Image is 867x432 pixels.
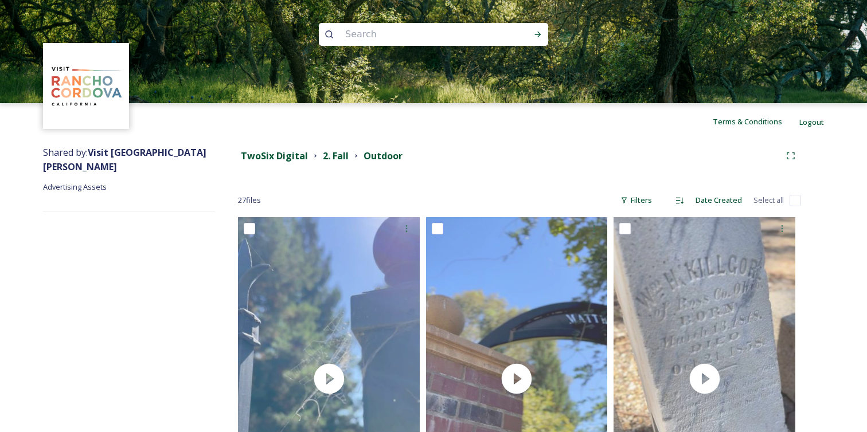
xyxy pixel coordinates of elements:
img: images.png [45,45,128,128]
span: Advertising Assets [43,182,107,192]
strong: 2. Fall [323,150,349,162]
div: Date Created [690,189,748,211]
a: Terms & Conditions [713,115,799,128]
span: Terms & Conditions [713,116,782,127]
input: Search [339,22,497,47]
strong: Outdoor [364,150,403,162]
strong: Visit [GEOGRAPHIC_DATA][PERSON_NAME] [43,146,206,173]
strong: TwoSix Digital [241,150,308,162]
div: Filters [615,189,658,211]
span: 27 file s [238,195,261,206]
span: Logout [799,117,824,127]
span: Shared by: [43,146,206,173]
span: Select all [753,195,784,206]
